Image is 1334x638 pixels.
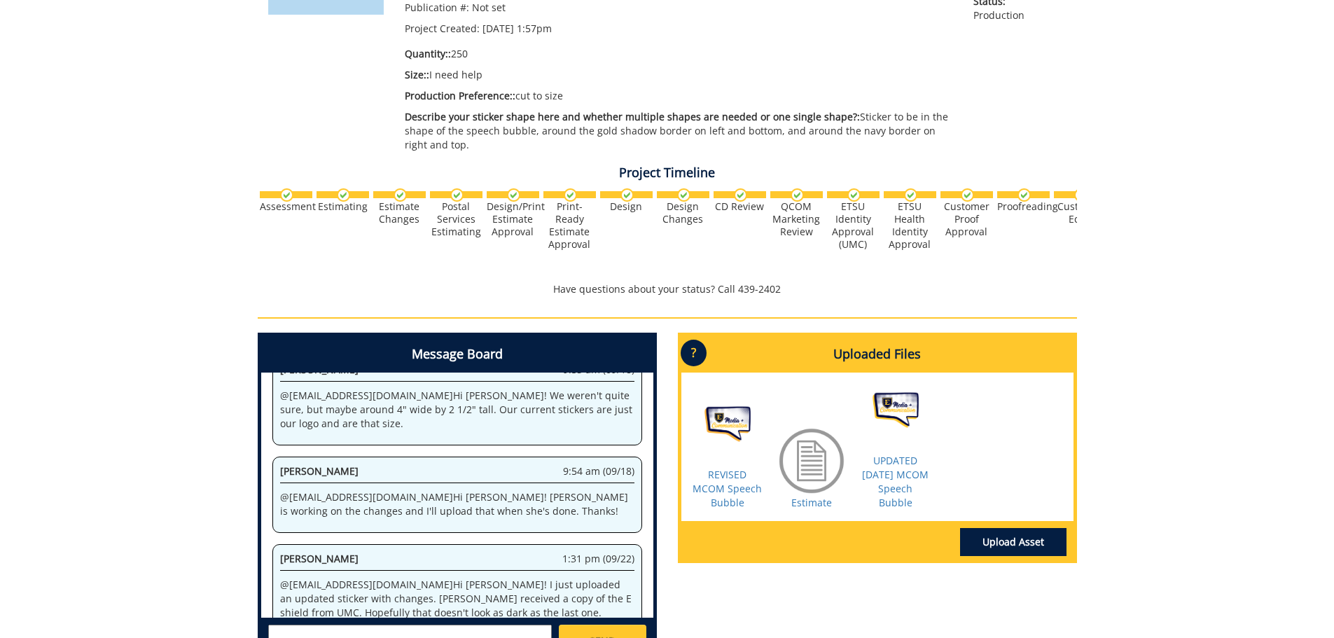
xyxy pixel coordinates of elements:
[258,166,1077,180] h4: Project Timeline
[677,188,690,202] img: checkmark
[405,68,429,81] span: Size::
[405,47,953,61] p: 250
[261,336,653,373] h4: Message Board
[847,188,861,202] img: checkmark
[482,22,552,35] span: [DATE] 1:57pm
[562,552,634,566] span: 1:31 pm (09/22)
[961,188,974,202] img: checkmark
[997,200,1050,213] div: Proofreading
[543,200,596,251] div: Print-Ready Estimate Approval
[564,188,577,202] img: checkmark
[405,89,953,103] p: cut to size
[827,200,880,251] div: ETSU Identity Approval (UMC)
[405,68,953,82] p: I need help
[1074,188,1088,202] img: checkmark
[600,200,653,213] div: Design
[1017,188,1031,202] img: checkmark
[405,110,860,123] span: Describe your sticker shape here and whether multiple shapes are needed or one single shape?:
[280,578,634,634] p: @ [EMAIL_ADDRESS][DOMAIN_NAME] Hi [PERSON_NAME]! I just uploaded an updated sticker with changes....
[280,552,359,565] span: [PERSON_NAME]
[507,188,520,202] img: checkmark
[862,454,929,509] a: UPDATED [DATE] MCOM Speech Bubble
[681,340,707,366] p: ?
[280,490,634,518] p: @ [EMAIL_ADDRESS][DOMAIN_NAME] Hi [PERSON_NAME]! [PERSON_NAME] is working on the changes and I'll...
[258,282,1077,296] p: Have questions about your status? Call 439-2402
[1054,200,1106,226] div: Customer Edits
[620,188,634,202] img: checkmark
[405,110,953,152] p: Sticker to be in the shape of the speech bubble, around the gold shadow border on left and bottom...
[657,200,709,226] div: Design Changes
[693,468,762,509] a: REVISED MCOM Speech Bubble
[450,188,464,202] img: checkmark
[770,200,823,238] div: QCOM Marketing Review
[405,22,480,35] span: Project Created:
[681,336,1074,373] h4: Uploaded Files
[405,89,515,102] span: Production Preference::
[430,200,482,238] div: Postal Services Estimating
[563,464,634,478] span: 9:54 am (09/18)
[280,464,359,478] span: [PERSON_NAME]
[373,200,426,226] div: Estimate Changes
[884,200,936,251] div: ETSU Health Identity Approval
[904,188,917,202] img: checkmark
[317,200,369,213] div: Estimating
[960,528,1066,556] a: Upload Asset
[714,200,766,213] div: CD Review
[260,200,312,213] div: Assessment
[394,188,407,202] img: checkmark
[337,188,350,202] img: checkmark
[734,188,747,202] img: checkmark
[472,1,506,14] span: Not set
[791,188,804,202] img: checkmark
[280,389,634,431] p: @ [EMAIL_ADDRESS][DOMAIN_NAME] Hi [PERSON_NAME]! We weren't quite sure, but maybe around 4" wide ...
[405,1,469,14] span: Publication #:
[280,188,293,202] img: checkmark
[940,200,993,238] div: Customer Proof Approval
[487,200,539,238] div: Design/Print Estimate Approval
[405,47,451,60] span: Quantity::
[791,496,832,509] a: Estimate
